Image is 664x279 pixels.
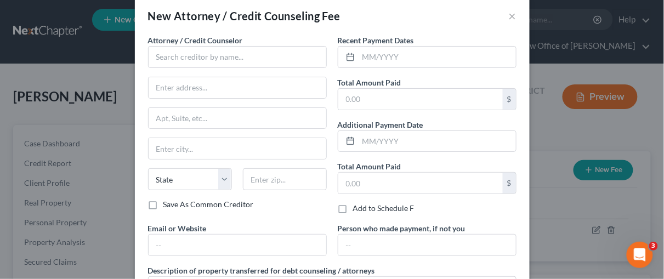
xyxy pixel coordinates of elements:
button: × [509,9,517,22]
input: -- [149,235,326,255]
input: 0.00 [338,173,503,193]
input: Enter city... [149,138,326,159]
label: Recent Payment Dates [338,35,414,46]
input: 0.00 [338,89,503,110]
label: Total Amount Paid [338,161,401,172]
div: $ [503,89,516,110]
input: Search creditor by name... [148,46,327,68]
span: New [148,9,172,22]
span: Attorney / Credit Counseling Fee [174,9,340,22]
input: MM/YYYY [359,131,516,152]
label: Description of property transferred for debt counseling / attorneys [148,265,375,276]
label: Person who made payment, if not you [338,223,466,234]
input: Enter address... [149,77,326,98]
label: Save As Common Creditor [163,199,254,210]
iframe: Intercom live chat [627,242,653,268]
div: $ [503,173,516,193]
input: Enter zip... [243,168,327,190]
label: Email or Website [148,223,207,234]
input: MM/YYYY [359,47,516,67]
input: -- [338,235,516,255]
label: Total Amount Paid [338,77,401,88]
label: Add to Schedule F [353,203,415,214]
label: Additional Payment Date [338,119,423,130]
span: 3 [649,242,658,250]
input: Apt, Suite, etc... [149,108,326,129]
span: Attorney / Credit Counselor [148,36,243,45]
